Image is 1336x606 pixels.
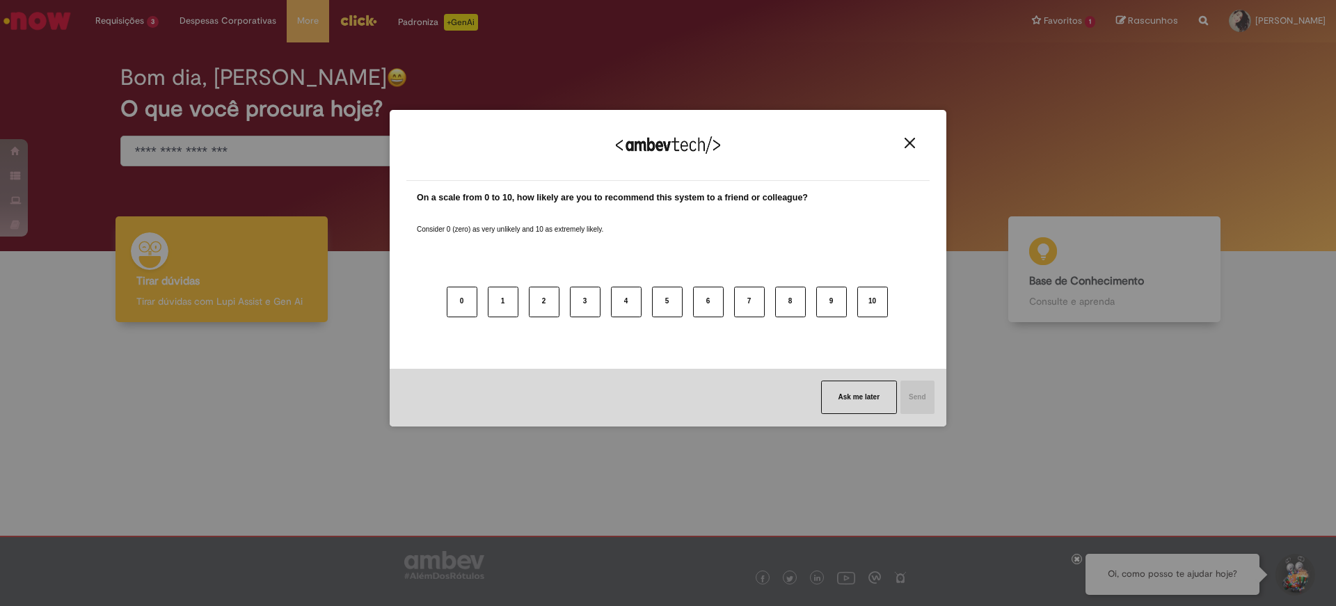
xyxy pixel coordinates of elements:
[775,287,806,317] button: 8
[570,287,601,317] button: 3
[734,287,765,317] button: 7
[488,287,518,317] button: 1
[529,287,559,317] button: 2
[616,136,720,154] img: Logo Ambevtech
[417,208,603,234] label: Consider 0 (zero) as very unlikely and 10 as extremely likely.
[900,137,919,149] button: Close
[417,191,808,205] label: On a scale from 0 to 10, how likely are you to recommend this system to a friend or colleague?
[857,287,888,317] button: 10
[447,287,477,317] button: 0
[905,138,915,148] img: Close
[821,381,897,414] button: Ask me later
[611,287,642,317] button: 4
[816,287,847,317] button: 9
[693,287,724,317] button: 6
[652,287,683,317] button: 5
